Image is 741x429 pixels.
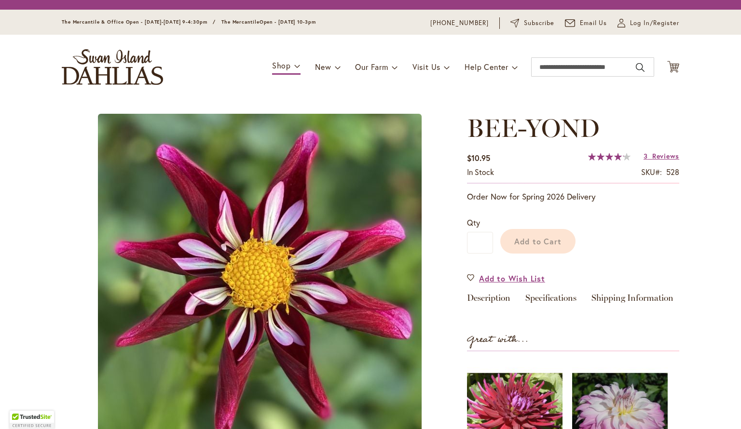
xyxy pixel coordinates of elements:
[62,49,163,85] a: store logo
[666,167,679,178] div: 528
[630,18,679,28] span: Log In/Register
[588,153,631,161] div: 84%
[430,18,489,28] a: [PHONE_NUMBER]
[10,411,54,429] div: TrustedSite Certified
[479,273,545,284] span: Add to Wish List
[272,60,291,70] span: Shop
[260,19,316,25] span: Open - [DATE] 10-3pm
[565,18,607,28] a: Email Us
[467,167,494,178] div: Availability
[617,18,679,28] a: Log In/Register
[467,167,494,177] span: In stock
[636,60,645,75] button: Search
[644,151,679,161] a: 3 Reviews
[580,18,607,28] span: Email Us
[467,153,490,163] span: $10.95
[315,62,331,72] span: New
[525,294,576,308] a: Specifications
[467,294,679,308] div: Detailed Product Info
[467,191,679,202] p: Order Now for Spring 2026 Delivery
[355,62,388,72] span: Our Farm
[591,294,673,308] a: Shipping Information
[467,332,529,348] strong: Great with...
[652,151,679,161] span: Reviews
[467,113,600,143] span: BEE-YOND
[467,294,510,308] a: Description
[412,62,440,72] span: Visit Us
[510,18,554,28] a: Subscribe
[62,19,260,25] span: The Mercantile & Office Open - [DATE]-[DATE] 9-4:30pm / The Mercantile
[467,273,545,284] a: Add to Wish List
[524,18,554,28] span: Subscribe
[465,62,508,72] span: Help Center
[467,217,480,228] span: Qty
[644,151,648,161] span: 3
[641,167,662,177] strong: SKU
